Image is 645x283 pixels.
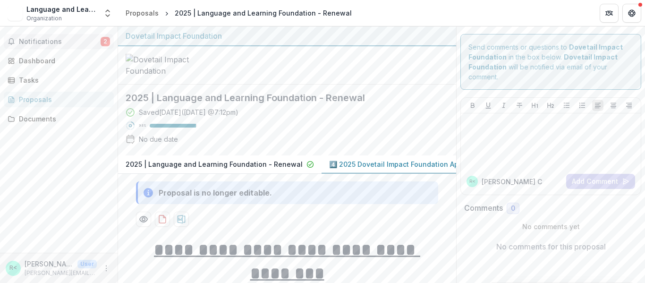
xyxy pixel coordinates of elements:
button: Partners [600,4,619,23]
div: 2025 | Language and Learning Foundation - Renewal [175,8,352,18]
p: 2025 | Language and Learning Foundation - Renewal [126,159,303,169]
button: Preview 6b24193f-c6a3-478d-8fbd-cd12ff4eadf9-2.pdf [136,212,151,227]
div: Proposals [126,8,159,18]
button: Notifications2 [4,34,114,49]
p: [PERSON_NAME] C [482,177,542,187]
div: Documents [19,114,106,124]
div: Send comments or questions to in the box below. will be notified via email of your comment. [460,34,641,90]
button: More [101,263,112,274]
img: Dovetail Impact Foundation [126,54,220,77]
button: Heading 1 [529,100,541,111]
div: Rupinder Chahal <rupinder.chahal@languageandlearningfoundation.org> [469,179,475,184]
button: Align Left [592,100,603,111]
div: Dovetail Impact Foundation [126,30,449,42]
button: Heading 2 [545,100,556,111]
div: Proposal is no longer editable. [159,187,272,198]
button: Get Help [622,4,641,23]
span: 0 [511,205,515,213]
span: Notifications [19,38,101,46]
button: Align Right [623,100,635,111]
span: Organization [26,14,62,23]
img: Language and Learning Foundation [8,6,23,21]
span: 2 [101,37,110,46]
button: Open entity switcher [101,4,114,23]
button: Bullet List [561,100,572,111]
button: Add Comment [566,174,635,189]
a: Proposals [4,92,114,107]
h2: Comments [464,204,503,213]
a: Proposals [122,6,162,20]
div: Proposals [19,94,106,104]
div: No due date [139,134,178,144]
p: No comments yet [464,222,637,232]
button: download-proposal [155,212,170,227]
div: Language and Learning Foundation [26,4,97,14]
a: Documents [4,111,114,127]
button: Bold [467,100,478,111]
button: Align Center [608,100,619,111]
p: [PERSON_NAME] <[PERSON_NAME][EMAIL_ADDRESS][PERSON_NAME][DOMAIN_NAME]> [25,259,74,269]
button: Strike [514,100,525,111]
button: download-proposal [174,212,189,227]
p: 98 % [139,122,146,129]
h2: 2025 | Language and Learning Foundation - Renewal [126,92,433,103]
button: Italicize [498,100,509,111]
button: Ordered List [577,100,588,111]
div: Saved [DATE] ( [DATE] @ 7:12pm ) [139,107,238,117]
p: User [77,260,97,268]
button: Underline [483,100,494,111]
nav: breadcrumb [122,6,356,20]
p: [PERSON_NAME][EMAIL_ADDRESS][PERSON_NAME][DOMAIN_NAME] [25,269,97,277]
div: Tasks [19,75,106,85]
p: No comments for this proposal [496,241,606,252]
a: Dashboard [4,53,114,69]
div: Rupinder Chahal <rupinder.chahal@languageandlearningfoundation.org> [9,265,17,271]
a: Tasks [4,72,114,88]
div: Dashboard [19,56,106,66]
p: 4️⃣ 2025 Dovetail Impact Foundation Application [329,159,487,169]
